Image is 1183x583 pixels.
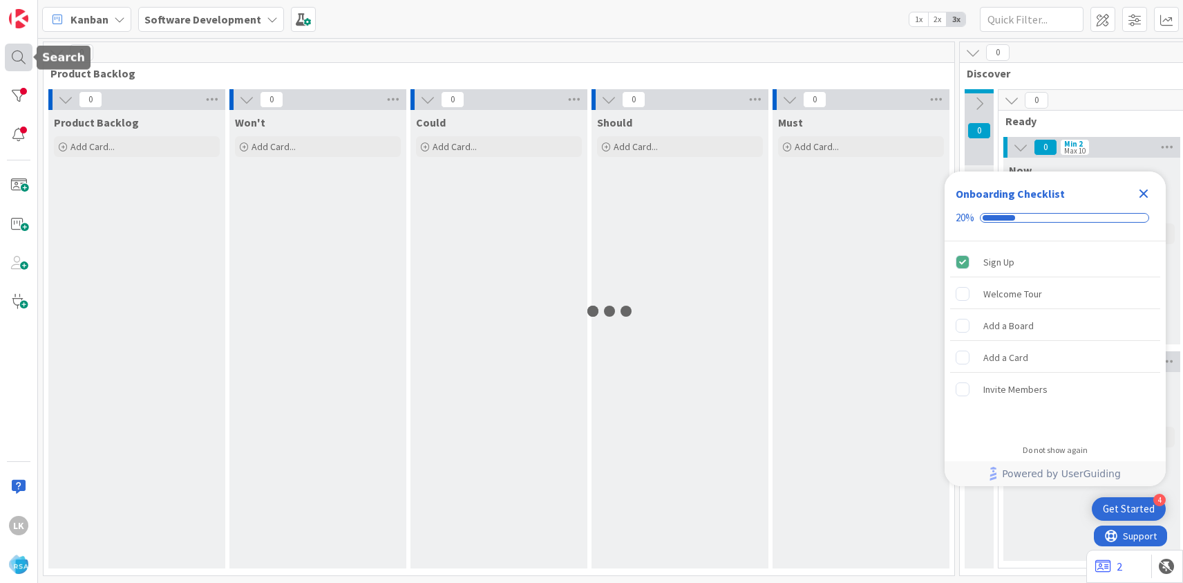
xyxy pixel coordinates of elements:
span: 0 [70,44,93,61]
b: Software Development [144,12,261,26]
span: 0 [79,91,102,108]
span: 0 [441,91,464,108]
span: Support [29,2,63,19]
div: Checklist items [945,241,1166,436]
div: Welcome Tour is incomplete. [950,279,1160,309]
span: Should [597,115,632,129]
div: Get Started [1103,502,1155,516]
span: Add Card... [433,140,477,153]
div: Add a Card [983,349,1028,366]
span: 0 [986,44,1010,61]
input: Quick Filter... [980,7,1083,32]
span: 0 [1025,92,1048,109]
div: Onboarding Checklist [956,185,1065,202]
div: Do not show again [1023,445,1088,456]
div: Sign Up [983,254,1014,270]
img: Visit kanbanzone.com [9,9,28,28]
div: Welcome Tour [983,286,1042,302]
span: 0 [622,91,645,108]
span: 1x [909,12,928,26]
div: Footer [945,461,1166,486]
div: Max 10 [1064,147,1086,154]
div: Add a Board is incomplete. [950,311,1160,341]
span: Won't [235,115,265,129]
span: Now [1009,163,1032,177]
span: Product Backlog [54,115,139,129]
span: Add Card... [614,140,658,153]
span: Add Card... [252,140,296,153]
div: Lk [9,516,28,535]
div: Invite Members is incomplete. [950,374,1160,405]
span: Discover [967,66,1173,80]
span: 3x [947,12,965,26]
span: Ready [1005,114,1168,128]
h5: Search [42,51,85,64]
span: Must [778,115,803,129]
span: Add Card... [70,140,115,153]
span: Product Backlog [50,66,937,80]
img: avatar [9,555,28,574]
div: Add a Card is incomplete. [950,342,1160,373]
span: 0 [967,122,991,139]
div: Checklist Container [945,172,1166,486]
span: Kanban [70,11,108,28]
div: Checklist progress: 20% [956,212,1155,224]
div: Close Checklist [1133,183,1155,205]
div: Open Get Started checklist, remaining modules: 4 [1092,497,1166,521]
a: Powered by UserGuiding [952,461,1159,486]
div: Invite Members [983,381,1048,398]
span: 0 [1034,139,1057,156]
span: 0 [803,91,826,108]
span: Could [416,115,446,129]
a: 2 [1095,558,1122,575]
div: Add a Board [983,317,1034,334]
span: Add Card... [795,140,839,153]
div: 20% [956,212,974,224]
div: Min 2 [1064,140,1083,147]
span: Powered by UserGuiding [1002,465,1121,482]
div: 4 [1153,494,1166,506]
span: 0 [260,91,283,108]
span: 2x [928,12,947,26]
div: Sign Up is complete. [950,247,1160,277]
